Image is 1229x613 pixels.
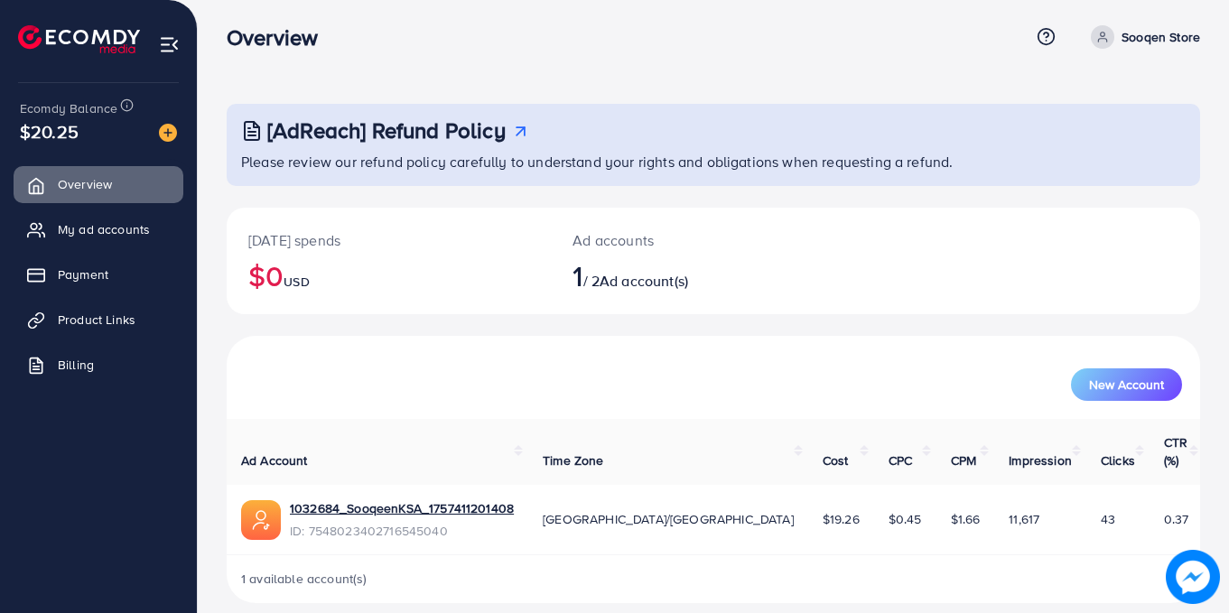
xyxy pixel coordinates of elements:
[1071,368,1182,401] button: New Account
[290,499,514,517] a: 1032684_SooqeenKSA_1757411201408
[58,311,135,329] span: Product Links
[1164,510,1189,528] span: 0.37
[1101,510,1115,528] span: 43
[1166,550,1220,604] img: image
[241,570,368,588] span: 1 available account(s)
[14,256,183,293] a: Payment
[951,510,981,528] span: $1.66
[159,34,180,55] img: menu
[1122,26,1200,48] p: Sooqen Store
[889,510,922,528] span: $0.45
[159,124,177,142] img: image
[543,510,794,528] span: [GEOGRAPHIC_DATA]/[GEOGRAPHIC_DATA]
[14,166,183,202] a: Overview
[248,258,529,293] h2: $0
[20,118,79,144] span: $20.25
[1009,510,1039,528] span: 11,617
[267,117,506,144] h3: [AdReach] Refund Policy
[573,229,773,251] p: Ad accounts
[14,302,183,338] a: Product Links
[241,500,281,540] img: ic-ads-acc.e4c84228.svg
[889,451,912,469] span: CPC
[14,211,183,247] a: My ad accounts
[58,220,150,238] span: My ad accounts
[1084,25,1200,49] a: Sooqen Store
[823,510,860,528] span: $19.26
[58,175,112,193] span: Overview
[1164,433,1187,469] span: CTR (%)
[18,25,140,53] img: logo
[58,265,108,283] span: Payment
[248,229,529,251] p: [DATE] spends
[543,451,603,469] span: Time Zone
[823,451,849,469] span: Cost
[241,451,308,469] span: Ad Account
[20,99,117,117] span: Ecomdy Balance
[290,522,514,540] span: ID: 7548023402716545040
[573,258,773,293] h2: / 2
[1009,451,1072,469] span: Impression
[14,347,183,383] a: Billing
[1101,451,1135,469] span: Clicks
[227,24,332,51] h3: Overview
[600,271,688,291] span: Ad account(s)
[1089,378,1164,391] span: New Account
[951,451,976,469] span: CPM
[241,151,1189,172] p: Please review our refund policy carefully to understand your rights and obligations when requesti...
[573,255,582,296] span: 1
[58,356,94,374] span: Billing
[284,273,309,291] span: USD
